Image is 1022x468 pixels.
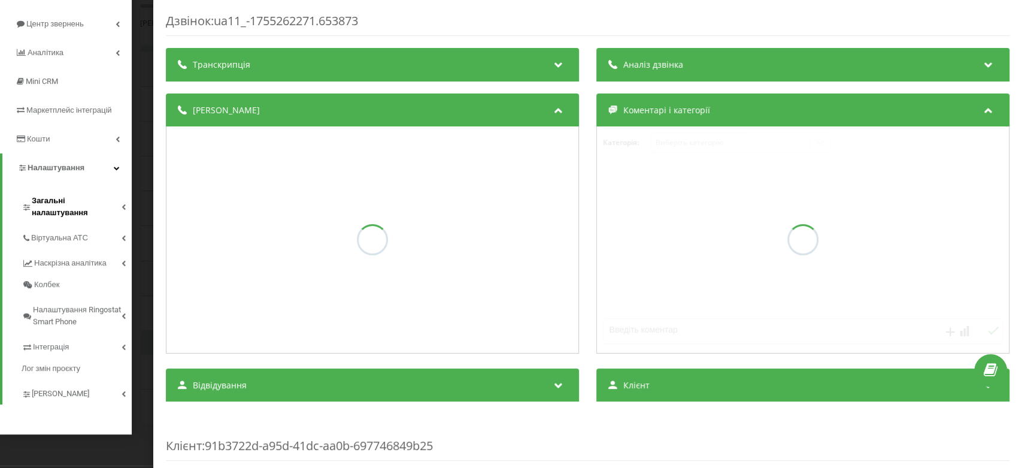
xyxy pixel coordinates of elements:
[31,232,88,244] span: Віртуальна АТС
[193,104,260,116] span: [PERSON_NAME]
[193,379,247,391] span: Відвідування
[623,104,710,116] span: Коментарі і категорії
[22,295,132,333] a: Налаштування Ringostat Smart Phone
[33,341,69,353] span: Інтеграція
[32,388,89,400] span: [PERSON_NAME]
[28,48,63,57] span: Аналiтика
[166,413,1009,461] div: : 91b3722d-a95d-41dc-aa0b-697746849b25
[22,224,132,249] a: Віртуальна АТС
[2,153,132,182] a: Налаштування
[623,379,650,391] span: Клієнт
[26,77,58,86] span: Mini CRM
[22,363,80,375] span: Лог змін проєкту
[34,279,59,291] span: Колбек
[33,304,122,328] span: Налаштування Ringostat Smart Phone
[26,19,84,28] span: Центр звернень
[34,257,107,269] span: Наскрізна аналітика
[22,249,132,274] a: Наскрізна аналітика
[22,274,132,295] a: Колбек
[26,105,112,114] span: Маркетплейс інтеграцій
[22,379,132,404] a: [PERSON_NAME]
[27,134,50,143] span: Кошти
[166,13,1009,36] div: Дзвінок : ua11_-1755262271.653873
[22,358,132,379] a: Лог змін проєкту
[22,186,132,224] a: Загальні налаштування
[166,437,202,454] span: Клієнт
[623,59,683,71] span: Аналіз дзвінка
[22,333,132,358] a: Інтеграція
[193,59,250,71] span: Транскрипція
[28,163,84,172] span: Налаштування
[32,195,122,219] span: Загальні налаштування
